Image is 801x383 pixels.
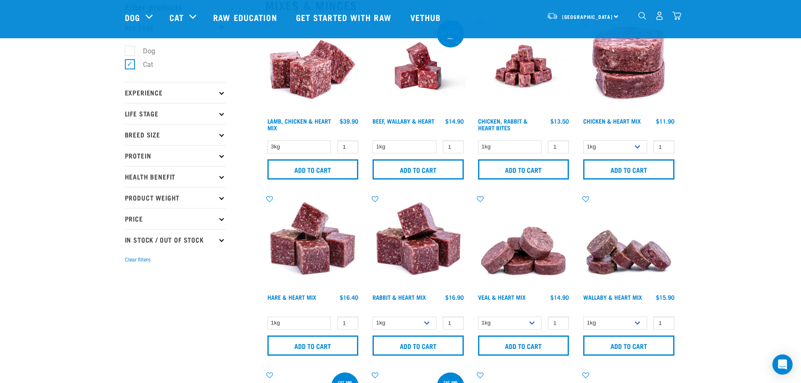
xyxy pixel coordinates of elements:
[443,317,464,330] input: 1
[478,296,526,298] a: Veal & Heart Mix
[656,118,674,124] div: $11.90
[125,208,226,229] p: Price
[583,335,674,356] input: Add to cart
[373,159,464,180] input: Add to cart
[340,294,358,301] div: $16.40
[476,195,571,290] img: 1152 Veal Heart Medallions 01
[265,195,361,290] img: Pile Of Cubed Hare Heart For Pets
[267,119,331,129] a: Lamb, Chicken & Heart Mix
[583,159,674,180] input: Add to cart
[125,187,226,208] p: Product Weight
[265,18,361,114] img: 1124 Lamb Chicken Heart Mix 01
[445,118,464,124] div: $14.90
[478,335,569,356] input: Add to cart
[340,118,358,124] div: $39.90
[550,118,569,124] div: $13.50
[653,317,674,330] input: 1
[125,124,226,145] p: Breed Size
[478,159,569,180] input: Add to cart
[373,335,464,356] input: Add to cart
[638,12,646,20] img: home-icon-1@2x.png
[653,140,674,153] input: 1
[550,294,569,301] div: $14.90
[445,294,464,301] div: $16.90
[337,317,358,330] input: 1
[672,12,681,21] img: home-icon@2x.png
[583,296,642,298] a: Wallaby & Heart Mix
[373,119,434,122] a: Beef, Wallaby & Heart
[125,11,140,24] a: Dog
[337,140,358,153] input: 1
[125,229,226,250] p: In Stock / Out Of Stock
[581,195,677,290] img: 1093 Wallaby Heart Medallions 01
[370,18,466,114] img: Raw Essentials 2024 July2572 Beef Wallaby Heart
[370,195,466,290] img: 1087 Rabbit Heart Cubes 01
[125,103,226,124] p: Life Stage
[656,294,674,301] div: $15.90
[548,140,569,153] input: 1
[125,256,151,264] button: Clear filters
[130,59,156,70] label: Cat
[655,12,664,21] img: user.png
[583,119,641,122] a: Chicken & Heart Mix
[125,82,226,103] p: Experience
[125,145,226,166] p: Protein
[288,0,402,34] a: Get started with Raw
[267,335,359,356] input: Add to cart
[130,46,159,56] label: Dog
[478,119,528,129] a: Chicken, Rabbit & Heart Bites
[402,0,452,34] a: Vethub
[373,296,426,298] a: Rabbit & Heart Mix
[772,354,793,375] div: Open Intercom Messenger
[125,166,226,187] p: Health Benefit
[562,16,613,18] span: [GEOGRAPHIC_DATA]
[581,18,677,114] img: Chicken and Heart Medallions
[548,317,569,330] input: 1
[205,0,287,34] a: Raw Education
[267,159,359,180] input: Add to cart
[547,12,558,20] img: van-moving.png
[267,296,316,298] a: Hare & Heart Mix
[476,18,571,114] img: Chicken Rabbit Heart 1609
[443,140,464,153] input: 1
[169,11,184,24] a: Cat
